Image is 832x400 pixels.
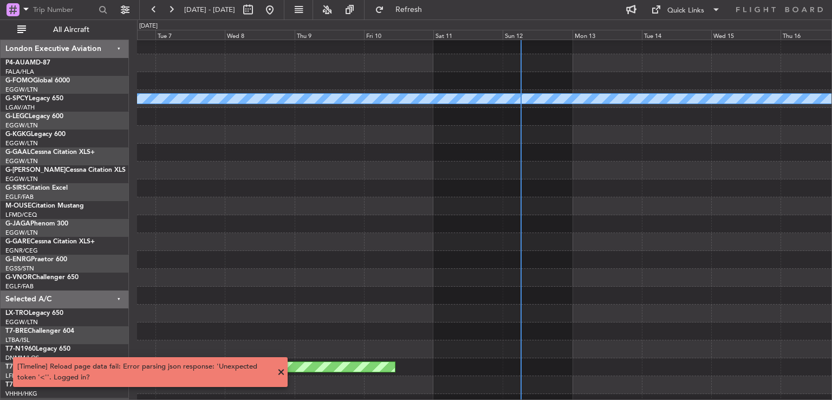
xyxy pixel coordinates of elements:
[573,30,642,40] div: Mon 13
[5,185,26,191] span: G-SIRS
[5,60,50,66] a: P4-AUAMD-87
[5,328,74,334] a: T7-BREChallenger 604
[5,221,68,227] a: G-JAGAPhenom 300
[5,336,30,344] a: LTBA/ISL
[386,6,432,14] span: Refresh
[5,149,30,156] span: G-GAAL
[5,211,37,219] a: LFMD/CEQ
[370,1,435,18] button: Refresh
[5,229,38,237] a: EGGW/LTN
[5,95,29,102] span: G-SPCY
[5,310,29,317] span: LX-TRO
[5,157,38,165] a: EGGW/LTN
[5,167,66,173] span: G-[PERSON_NAME]
[503,30,572,40] div: Sun 12
[184,5,235,15] span: [DATE] - [DATE]
[295,30,364,40] div: Thu 9
[5,78,70,84] a: G-FOMOGlobal 6000
[5,149,95,156] a: G-GAALCessna Citation XLS+
[5,256,31,263] span: G-ENRG
[5,95,63,102] a: G-SPCYLegacy 650
[5,238,95,245] a: G-GARECessna Citation XLS+
[28,26,114,34] span: All Aircraft
[5,274,32,281] span: G-VNOR
[433,30,503,40] div: Sat 11
[5,131,66,138] a: G-KGKGLegacy 600
[5,60,30,66] span: P4-AUA
[364,30,433,40] div: Fri 10
[5,264,34,273] a: EGSS/STN
[5,167,126,173] a: G-[PERSON_NAME]Cessna Citation XLS
[5,193,34,201] a: EGLF/FAB
[5,310,63,317] a: LX-TROLegacy 650
[646,1,726,18] button: Quick Links
[5,68,34,76] a: FALA/HLA
[5,203,84,209] a: M-OUSECitation Mustang
[33,2,95,18] input: Trip Number
[5,274,79,281] a: G-VNORChallenger 650
[155,30,225,40] div: Tue 7
[5,139,38,147] a: EGGW/LTN
[5,175,38,183] a: EGGW/LTN
[5,247,38,255] a: EGNR/CEG
[5,256,67,263] a: G-ENRGPraetor 600
[17,362,271,383] div: [Timeline] Reload page data fail: Error parsing json response: 'Unexpected token '<''. Logged in?
[5,86,38,94] a: EGGW/LTN
[5,328,28,334] span: T7-BRE
[5,318,38,326] a: EGGW/LTN
[225,30,294,40] div: Wed 8
[139,22,158,31] div: [DATE]
[711,30,781,40] div: Wed 15
[5,131,31,138] span: G-KGKG
[5,104,35,112] a: LGAV/ATH
[5,113,63,120] a: G-LEGCLegacy 600
[642,30,711,40] div: Tue 14
[5,203,31,209] span: M-OUSE
[5,113,29,120] span: G-LEGC
[12,21,118,38] button: All Aircraft
[5,121,38,130] a: EGGW/LTN
[667,5,704,16] div: Quick Links
[5,185,68,191] a: G-SIRSCitation Excel
[5,78,33,84] span: G-FOMO
[5,221,30,227] span: G-JAGA
[5,282,34,291] a: EGLF/FAB
[5,238,30,245] span: G-GARE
